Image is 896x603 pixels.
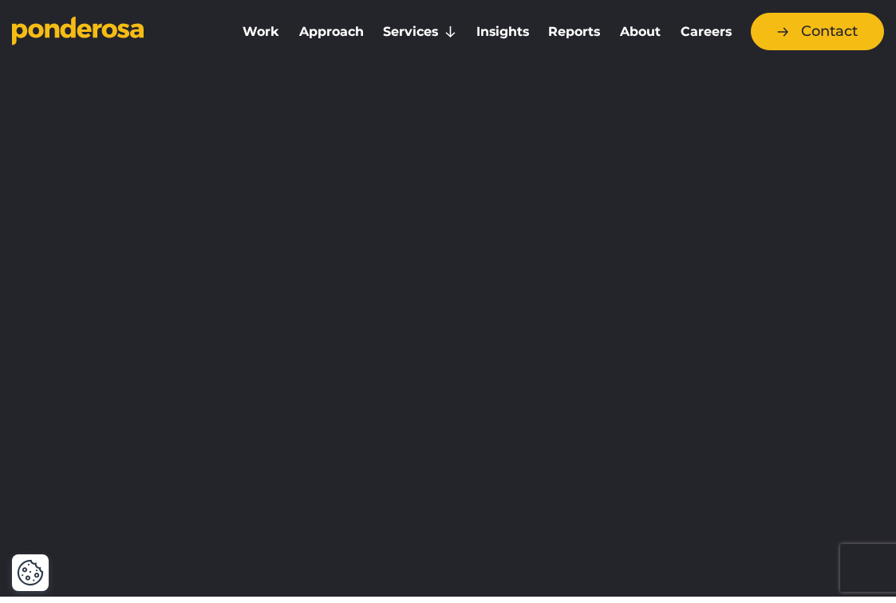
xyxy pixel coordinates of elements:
a: Go to homepage [12,16,212,48]
a: Reports [542,15,607,49]
a: Contact [751,13,884,50]
img: Revisit consent button [17,559,44,586]
a: Careers [673,15,738,49]
a: Insights [470,15,536,49]
a: About [614,15,668,49]
a: Work [236,15,286,49]
a: Services [377,15,464,49]
a: Approach [292,15,370,49]
button: Cookie Settings [17,559,44,586]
